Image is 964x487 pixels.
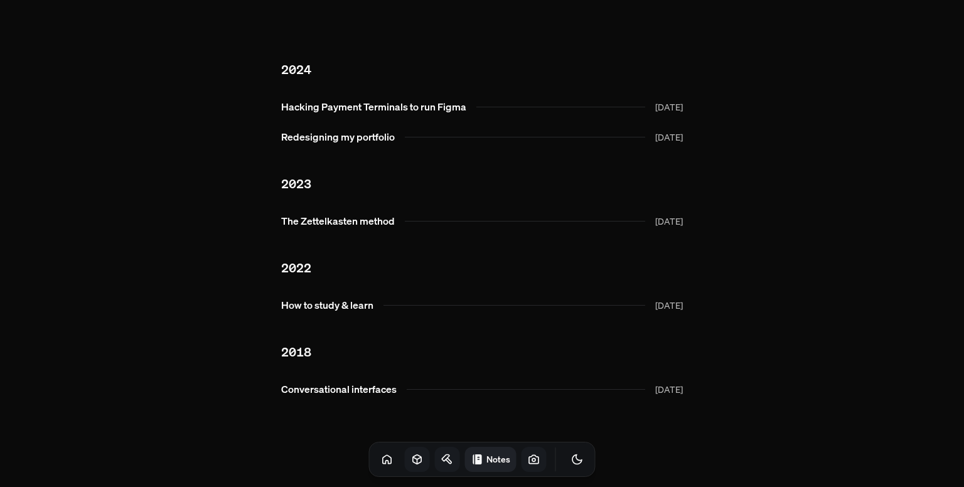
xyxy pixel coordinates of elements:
a: Notes [465,447,517,472]
span: [DATE] [655,299,683,312]
h2: 2022 [281,259,683,277]
a: Redesigning my portfolio[DATE] [271,124,693,149]
h2: 2018 [281,343,683,361]
a: Hacking Payment Terminals to run Figma[DATE] [271,94,693,119]
a: How to study & learn[DATE] [271,292,693,318]
a: The Zettelkasten method[DATE] [271,208,693,233]
span: [DATE] [655,100,683,114]
span: [DATE] [655,131,683,144]
h1: Notes [486,453,510,465]
a: Conversational interfaces[DATE] [271,377,693,402]
span: [DATE] [655,215,683,228]
span: [DATE] [655,383,683,396]
h2: 2023 [281,174,683,193]
button: Toggle Theme [565,447,590,472]
h2: 2024 [281,60,683,79]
